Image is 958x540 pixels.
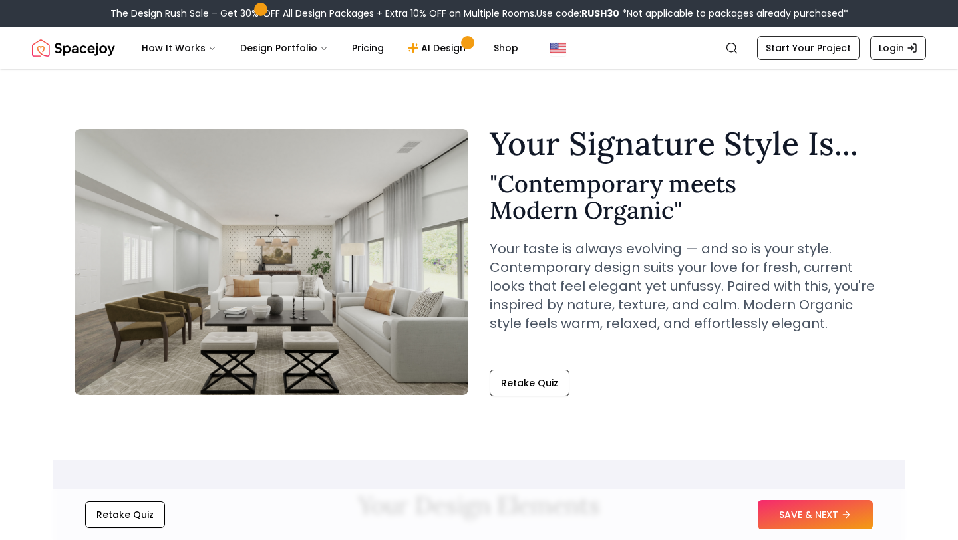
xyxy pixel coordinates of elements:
[85,501,165,528] button: Retake Quiz
[490,370,569,396] button: Retake Quiz
[230,35,339,61] button: Design Portfolio
[341,35,395,61] a: Pricing
[131,35,227,61] button: How It Works
[581,7,619,20] b: RUSH30
[397,35,480,61] a: AI Design
[490,239,883,333] p: Your taste is always evolving — and so is your style. Contemporary design suits your love for fre...
[32,35,115,61] a: Spacejoy
[131,35,529,61] nav: Main
[757,36,860,60] a: Start Your Project
[32,27,926,69] nav: Global
[32,35,115,61] img: Spacejoy Logo
[490,128,883,160] h1: Your Signature Style Is...
[483,35,529,61] a: Shop
[758,500,873,529] button: SAVE & NEXT
[550,40,566,56] img: United States
[619,7,848,20] span: *Not applicable to packages already purchased*
[536,7,619,20] span: Use code:
[75,129,468,395] img: Contemporary meets Modern Organic Style Example
[110,7,848,20] div: The Design Rush Sale – Get 30% OFF All Design Packages + Extra 10% OFF on Multiple Rooms.
[490,170,883,223] h2: " Contemporary meets Modern Organic "
[870,36,926,60] a: Login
